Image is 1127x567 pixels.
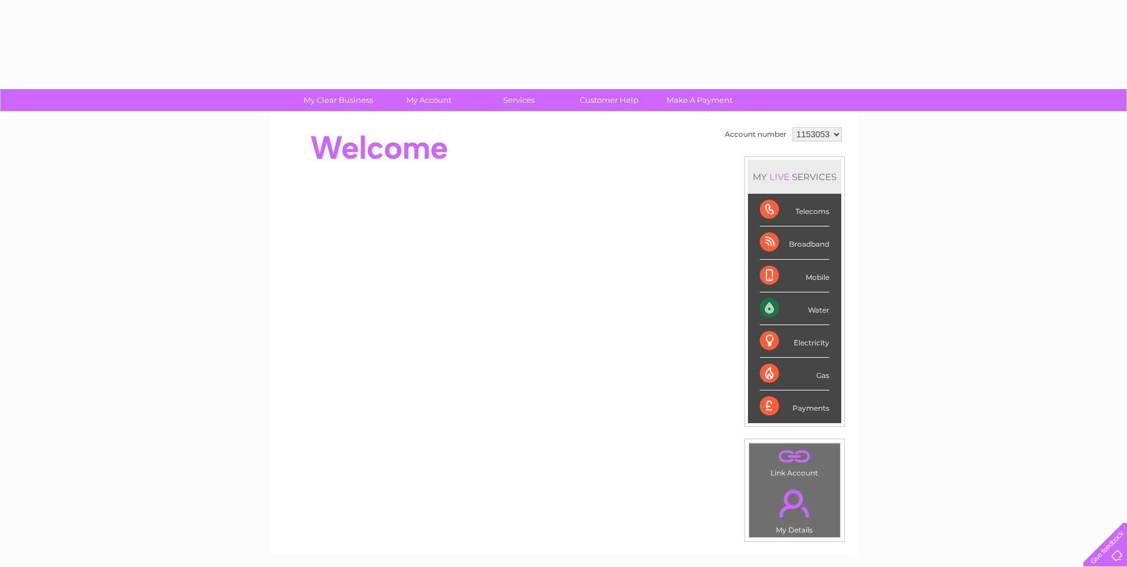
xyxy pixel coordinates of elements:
div: Payments [760,390,829,423]
a: Services [470,89,568,111]
div: MY SERVICES [748,160,841,194]
a: My Clear Business [289,89,387,111]
div: Electricity [760,325,829,358]
a: Customer Help [560,89,658,111]
div: Broadband [760,226,829,259]
a: . [752,483,837,524]
div: Mobile [760,260,829,292]
div: Gas [760,358,829,390]
td: Link Account [749,443,841,480]
div: LIVE [767,171,792,182]
a: Make A Payment [651,89,749,111]
div: Telecoms [760,194,829,226]
td: Account number [722,124,790,144]
a: . [752,446,837,467]
a: My Account [380,89,478,111]
div: Water [760,292,829,325]
td: My Details [749,480,841,538]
